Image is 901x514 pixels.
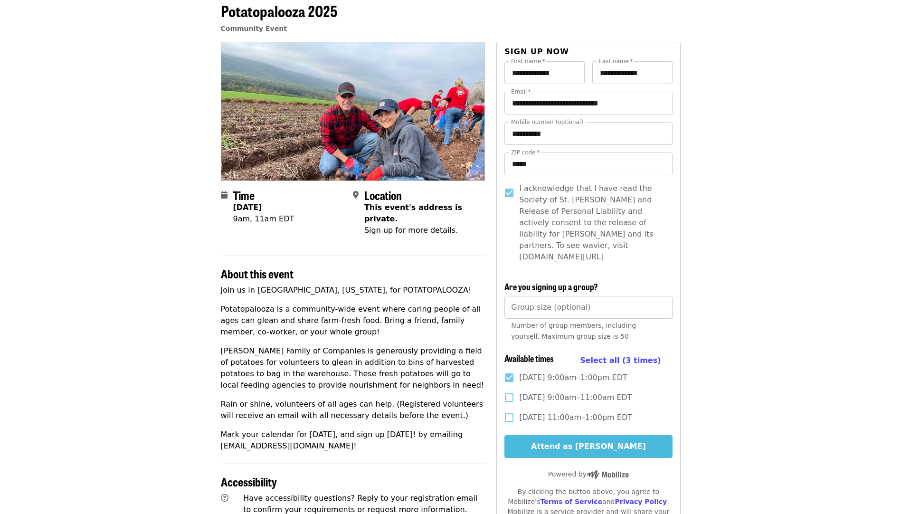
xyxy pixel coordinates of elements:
i: calendar icon [221,190,228,200]
div: 9am, 11am EDT [233,213,294,225]
img: Powered by Mobilize [587,470,629,479]
input: Last name [592,61,673,84]
input: [object Object] [504,296,672,319]
label: Mobile number (optional) [511,119,583,125]
span: Sign up now [504,47,569,56]
a: Terms of Service [540,498,602,505]
p: Join us in [GEOGRAPHIC_DATA], [US_STATE], for POTATOPALOOZA! [221,285,485,296]
span: [DATE] 9:00am–11:00am EDT [519,392,632,403]
a: Privacy Policy [615,498,667,505]
i: question-circle icon [221,494,228,503]
i: map-marker-alt icon [353,190,359,200]
span: I acknowledge that I have read the Society of St. [PERSON_NAME] and Release of Personal Liability... [519,183,664,263]
input: First name [504,61,585,84]
span: Are you signing up a group? [504,280,598,293]
span: Have accessibility questions? Reply to your registration email to confirm your requirements or re... [243,494,477,514]
label: Email [511,89,531,95]
input: Email [504,92,672,114]
p: Potatopalooza is a community-wide event where caring people of all ages can glean and share farm-... [221,304,485,338]
p: Rain or shine, volunteers of all ages can help. (Registered volunteers will receive an email with... [221,399,485,421]
span: Sign up for more details. [364,226,458,235]
strong: [DATE] [233,203,262,212]
button: Attend as [PERSON_NAME] [504,435,672,458]
span: [DATE] 9:00am–1:00pm EDT [519,372,627,383]
p: Mark your calendar for [DATE], and sign up [DATE]! by emailing [EMAIL_ADDRESS][DOMAIN_NAME]! [221,429,485,452]
span: [DATE] 11:00am–1:00pm EDT [519,412,632,423]
a: Community Event [221,25,287,32]
label: First name [511,58,545,64]
img: Potatopalooza 2025 organized by Society of St. Andrew [221,42,485,180]
span: Select all (3 times) [580,356,661,365]
span: Number of group members, including yourself. Maximum group size is 50 [511,322,636,340]
span: Powered by [548,470,629,478]
span: Location [364,187,402,203]
input: Mobile number (optional) [504,122,672,145]
button: Select all (3 times) [580,353,661,368]
span: This event's address is private. [364,203,462,223]
label: ZIP code [511,150,540,155]
p: [PERSON_NAME] Family of Companies is generously providing a field of potatoes for volunteers to g... [221,345,485,391]
span: Time [233,187,255,203]
input: ZIP code [504,152,672,175]
span: About this event [221,265,294,282]
span: Accessibility [221,473,277,490]
span: Available times [504,352,554,364]
label: Last name [599,58,633,64]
